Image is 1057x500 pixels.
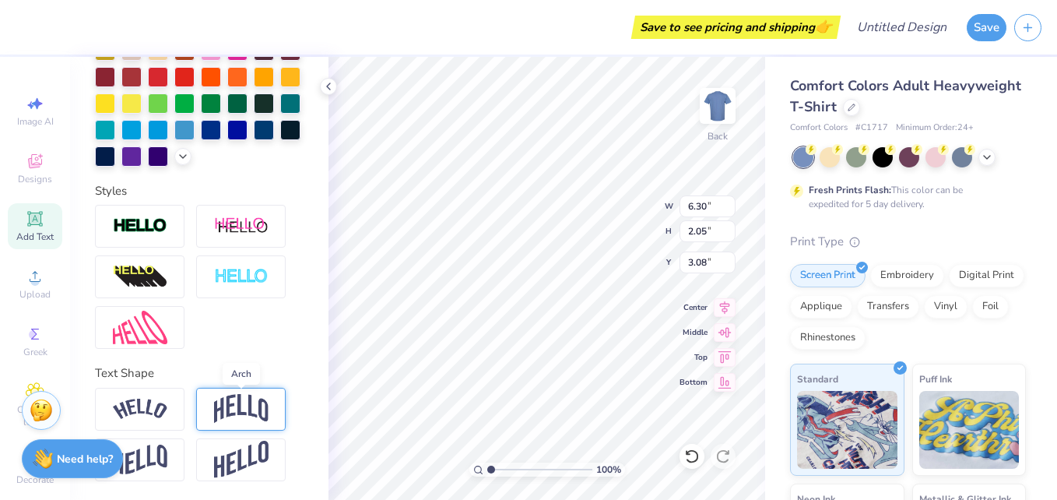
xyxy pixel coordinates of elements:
div: Screen Print [790,264,866,287]
img: Standard [797,391,897,469]
span: Clipart & logos [8,403,62,428]
span: Add Text [16,231,54,243]
div: Embroidery [870,264,944,287]
div: Text Shape [95,364,304,382]
img: Negative Space [214,268,269,286]
div: Print Type [790,233,1026,251]
img: 3d Illusion [113,265,167,290]
span: Puff Ink [919,371,952,387]
span: Comfort Colors [790,121,848,135]
div: Digital Print [949,264,1024,287]
span: Comfort Colors Adult Heavyweight T-Shirt [790,76,1021,116]
img: Back [702,90,733,121]
input: Untitled Design [845,12,959,43]
img: Flag [113,445,167,475]
div: Rhinestones [790,326,866,350]
div: Transfers [857,295,919,319]
span: Minimum Order: 24 + [896,121,974,135]
img: Stroke [113,217,167,235]
img: Shadow [214,217,269,236]
img: Puff Ink [919,391,1020,469]
img: Arc [113,399,167,420]
span: Center [679,302,708,313]
span: Standard [797,371,838,387]
span: # C1717 [855,121,888,135]
span: Designs [18,173,52,185]
span: Bottom [679,377,708,388]
div: Applique [790,295,852,319]
div: Styles [95,182,304,200]
img: Arch [214,394,269,424]
span: 👉 [815,17,832,36]
strong: Fresh Prints Flash: [809,184,891,196]
div: Vinyl [924,295,967,319]
span: Top [679,352,708,363]
img: Free Distort [113,311,167,344]
div: Save to see pricing and shipping [635,16,837,39]
span: Middle [679,327,708,338]
span: Decorate [16,474,54,486]
button: Save [967,14,1006,41]
div: Arch [223,363,260,385]
img: Rise [214,441,269,479]
span: Image AI [17,115,54,128]
span: Greek [23,346,47,358]
div: Foil [972,295,1009,319]
div: This color can be expedited for 5 day delivery. [809,183,1000,211]
div: Back [708,129,728,143]
span: 100 % [596,463,621,477]
strong: Need help? [57,452,113,467]
span: Upload [19,288,51,301]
